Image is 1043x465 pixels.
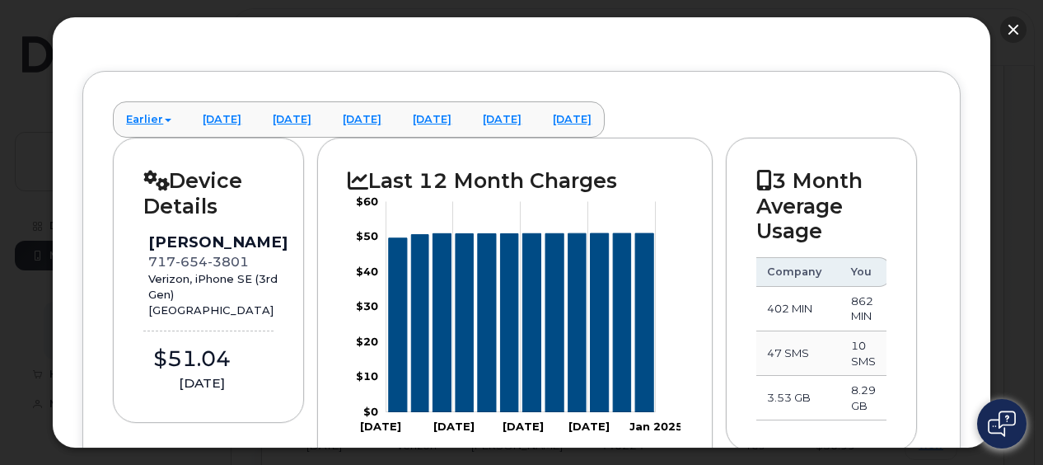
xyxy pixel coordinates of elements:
tspan: $40 [356,264,378,277]
tspan: Jan 2025 [629,419,683,432]
h2: Last 12 Month Charges [348,168,682,193]
img: Open chat [988,411,1016,437]
tspan: $60 [356,194,378,207]
tspan: [DATE] [433,419,475,432]
tspan: $50 [356,229,378,242]
th: Company [752,257,836,287]
tspan: $20 [356,334,378,347]
tspan: $10 [356,369,378,383]
tspan: [DATE] [568,419,610,432]
td: 402 MIN [752,287,836,331]
tspan: [DATE] [503,419,544,432]
a: [DATE] [540,101,605,138]
tspan: $0 [363,404,378,417]
g: Series [389,233,653,412]
g: Chart [356,194,683,432]
td: 8.29 GB [836,376,891,420]
a: [DATE] [260,101,325,138]
tspan: [DATE] [360,419,401,432]
td: 47 SMS [752,331,836,376]
td: 862 MIN [836,287,891,331]
a: [DATE] [470,101,535,138]
td: 3.53 GB [752,376,836,420]
h2: 3 Month Average Usage [756,168,886,243]
a: [DATE] [330,101,395,138]
a: [DATE] [400,101,465,138]
tspan: $30 [356,299,378,312]
th: You [836,257,891,287]
td: 10 SMS [836,331,891,376]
